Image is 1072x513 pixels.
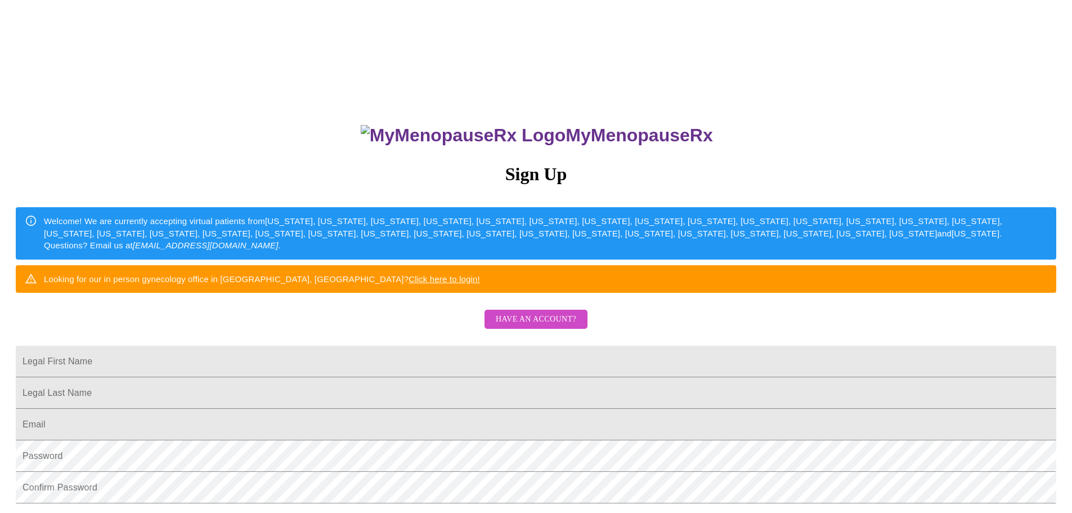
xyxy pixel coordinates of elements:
[409,274,480,284] a: Click here to login!
[44,269,480,289] div: Looking for our in person gynecology office in [GEOGRAPHIC_DATA], [GEOGRAPHIC_DATA]?
[361,125,566,146] img: MyMenopauseRx Logo
[133,240,279,250] em: [EMAIL_ADDRESS][DOMAIN_NAME]
[482,322,590,332] a: Have an account?
[496,313,576,327] span: Have an account?
[44,211,1047,256] div: Welcome! We are currently accepting virtual patients from [US_STATE], [US_STATE], [US_STATE], [US...
[16,164,1056,185] h3: Sign Up
[17,125,1057,146] h3: MyMenopauseRx
[485,310,587,329] button: Have an account?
